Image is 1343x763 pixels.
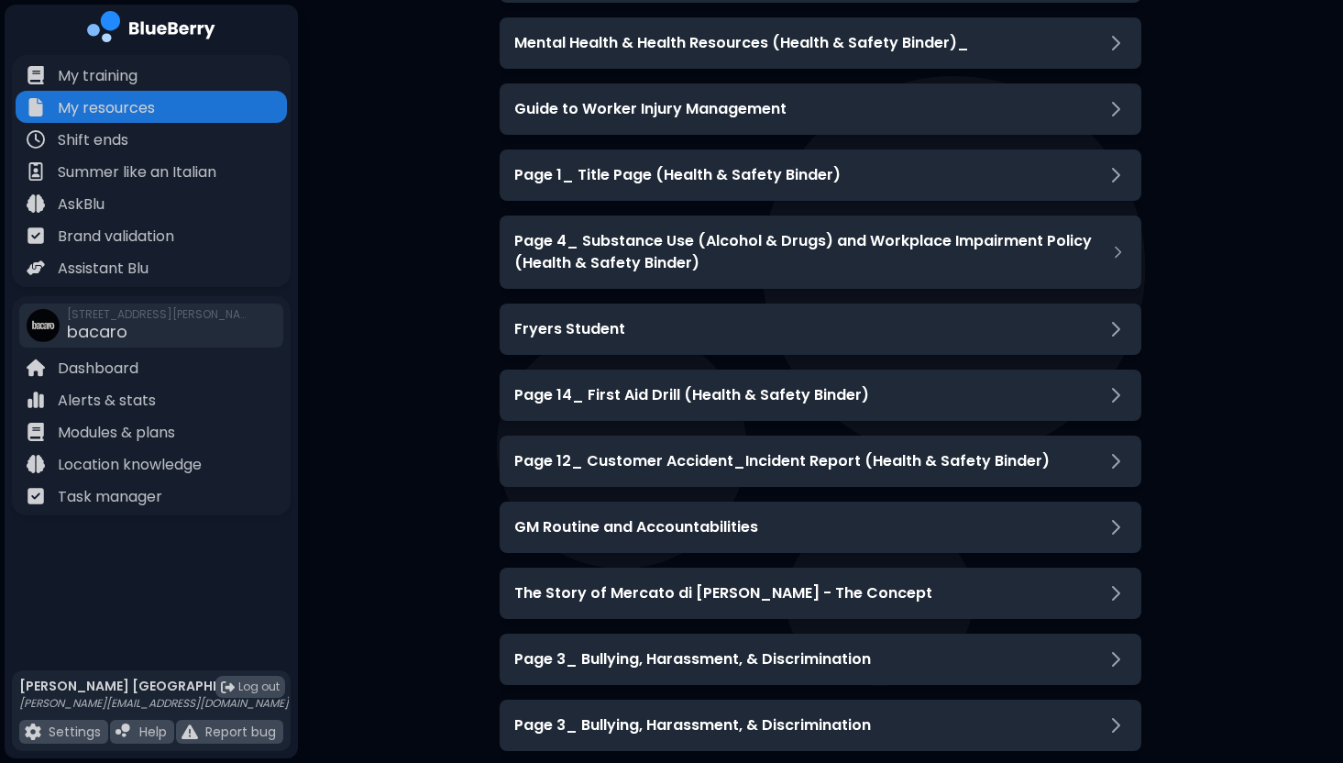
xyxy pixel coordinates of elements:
[514,450,1050,472] h3: Page 12_ Customer Accident_Incident Report (Health & Safety Binder)
[58,390,156,412] p: Alerts & stats
[116,724,132,740] img: file icon
[19,678,289,694] p: [PERSON_NAME] [GEOGRAPHIC_DATA]
[27,359,45,377] img: file icon
[139,724,167,740] p: Help
[67,320,127,343] span: bacaro
[49,724,101,740] p: Settings
[514,98,787,120] h3: Guide to Worker Injury Management
[514,230,1109,274] h3: Page 4_ Substance Use (Alcohol & Drugs) and Workplace Impairment Policy (Health & Safety Binder)
[205,724,276,740] p: Report bug
[27,162,45,181] img: file icon
[25,724,41,740] img: file icon
[27,194,45,213] img: file icon
[58,97,155,119] p: My resources
[27,455,45,473] img: file icon
[27,487,45,505] img: file icon
[58,358,138,380] p: Dashboard
[221,680,235,694] img: logout
[58,486,162,508] p: Task manager
[19,696,289,711] p: [PERSON_NAME][EMAIL_ADDRESS][DOMAIN_NAME]
[58,129,128,151] p: Shift ends
[27,309,60,342] img: company thumbnail
[27,259,45,277] img: file icon
[27,98,45,116] img: file icon
[58,194,105,216] p: AskBlu
[87,11,215,49] img: company logo
[27,227,45,245] img: file icon
[27,66,45,84] img: file icon
[58,161,216,183] p: Summer like an Italian
[67,307,250,322] span: [STREET_ADDRESS][PERSON_NAME]
[514,714,871,736] h3: Page 3_ Bullying, Harassment, & Discrimination
[27,391,45,409] img: file icon
[58,454,202,476] p: Location knowledge
[514,32,969,54] h3: Mental Health & Health Resources (Health & Safety Binder)_
[58,226,174,248] p: Brand validation
[58,422,175,444] p: Modules & plans
[514,582,932,604] h3: The Story of Mercato di [PERSON_NAME] - The Concept
[27,130,45,149] img: file icon
[58,65,138,87] p: My training
[514,516,758,538] h3: GM Routine and Accountabilities
[182,724,198,740] img: file icon
[27,423,45,441] img: file icon
[514,384,869,406] h3: Page 14_ First Aid Drill (Health & Safety Binder)
[514,648,871,670] h3: Page 3_ Bullying, Harassment, & Discrimination
[58,258,149,280] p: Assistant Blu
[238,680,280,694] span: Log out
[514,164,841,186] h3: Page 1_ Title Page (Health & Safety Binder)
[514,318,625,340] h3: Fryers Student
